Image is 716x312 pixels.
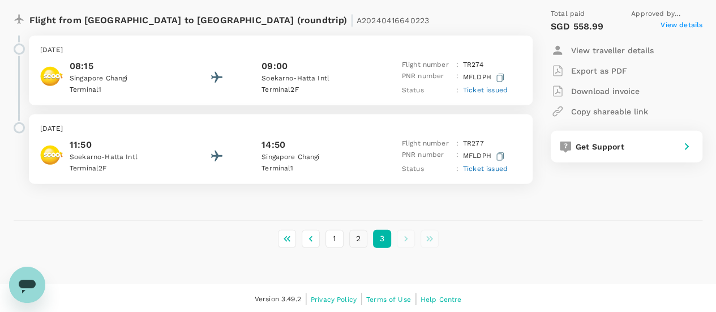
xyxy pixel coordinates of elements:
[402,164,452,175] p: Status
[261,163,363,174] p: Terminal 1
[551,20,604,33] p: SGD 558.99
[402,59,452,71] p: Flight number
[302,230,320,248] button: Go to previous page
[70,73,172,84] p: Singapore Changi
[402,71,452,85] p: PNR number
[463,71,507,85] p: MFLDPH
[402,138,452,149] p: Flight number
[29,8,429,29] p: Flight from [GEOGRAPHIC_DATA] to [GEOGRAPHIC_DATA] (roundtrip)
[70,84,172,96] p: Terminal 1
[9,267,45,303] iframe: Button to launch messaging window
[631,8,702,20] span: Approved by
[366,293,411,306] a: Terms of Use
[350,12,353,28] span: |
[463,59,483,71] p: TR 274
[571,86,640,97] p: Download invoice
[571,45,654,56] p: View traveller details
[311,296,357,304] span: Privacy Policy
[456,164,458,175] p: :
[70,163,172,174] p: Terminal 2F
[456,71,458,85] p: :
[275,230,441,248] nav: pagination navigation
[255,294,301,305] span: Version 3.49.2
[40,144,63,166] img: Scoot
[373,230,391,248] button: page 3
[311,293,357,306] a: Privacy Policy
[402,149,452,164] p: PNR number
[463,138,484,149] p: TR 277
[571,106,648,117] p: Copy shareable link
[576,142,624,151] span: Get Support
[261,73,363,84] p: Soekarno-Hatta Intl
[70,59,172,73] p: 08:15
[661,20,702,33] span: View details
[70,152,172,163] p: Soekarno-Hatta Intl
[261,152,363,163] p: Singapore Changi
[456,85,458,96] p: :
[261,84,363,96] p: Terminal 2F
[40,45,521,56] p: [DATE]
[421,293,462,306] a: Help Centre
[551,40,654,61] button: View traveller details
[463,165,508,173] span: Ticket issued
[40,123,521,135] p: [DATE]
[325,230,344,248] button: Go to page 1
[456,59,458,71] p: :
[551,61,627,81] button: Export as PDF
[456,138,458,149] p: :
[551,81,640,101] button: Download invoice
[349,230,367,248] button: Go to page 2
[278,230,296,248] button: Go to first page
[261,59,288,73] p: 09:00
[261,138,285,152] p: 14:50
[551,101,648,122] button: Copy shareable link
[366,296,411,304] span: Terms of Use
[402,85,452,96] p: Status
[456,149,458,164] p: :
[70,138,172,152] p: 11:50
[463,86,508,94] span: Ticket issued
[40,65,63,88] img: Scoot
[571,65,627,76] p: Export as PDF
[551,8,585,20] span: Total paid
[421,296,462,304] span: Help Centre
[357,16,429,25] span: A20240416640223
[463,149,507,164] p: MFLDPH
